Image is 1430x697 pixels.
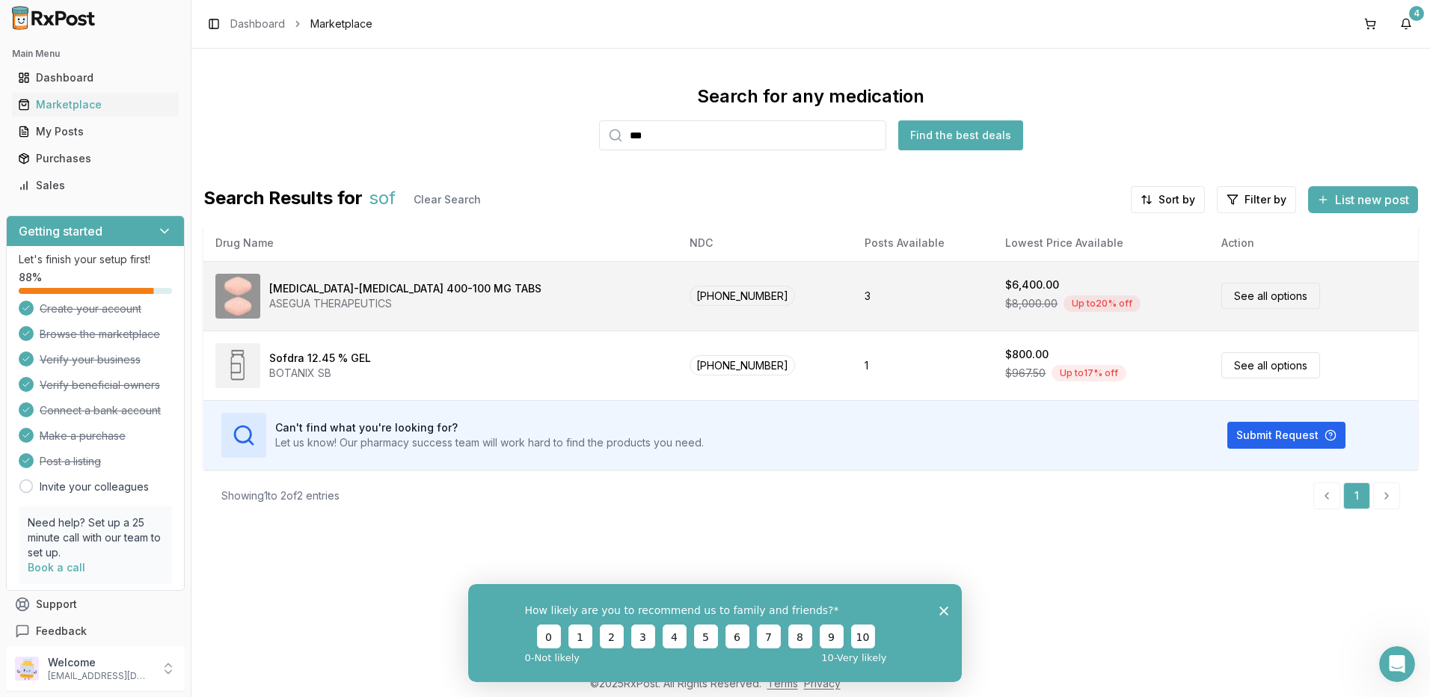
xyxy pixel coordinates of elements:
div: $6,400.00 [1005,277,1059,292]
span: $8,000.00 [1005,296,1058,311]
span: Feedback [36,624,87,639]
div: Up to 20 % off [1064,295,1141,312]
a: Terms [767,677,798,690]
img: RxPost Logo [6,6,102,30]
td: 3 [853,261,993,331]
span: Post a listing [40,454,101,469]
button: Sort by [1131,186,1205,213]
div: Purchases [18,151,173,166]
h3: Getting started [19,222,102,240]
span: Verify your business [40,352,141,367]
div: Dashboard [18,70,173,85]
a: List new post [1308,194,1418,209]
button: My Posts [6,120,185,144]
span: Connect a bank account [40,403,161,418]
button: List new post [1308,186,1418,213]
div: Sales [18,178,173,193]
span: Marketplace [310,16,372,31]
span: [PHONE_NUMBER] [690,286,795,306]
a: My Posts [12,118,179,145]
button: 4 [1394,12,1418,36]
button: Support [6,591,185,618]
iframe: Intercom live chat [1379,646,1415,682]
img: User avatar [15,657,39,681]
a: Dashboard [12,64,179,91]
p: Welcome [48,655,152,670]
h3: Can't find what you're looking for? [275,420,704,435]
span: Verify beneficial owners [40,378,160,393]
a: Marketplace [12,91,179,118]
span: 88 % [19,270,42,285]
span: Create your account [40,301,141,316]
a: Book a call [28,561,85,574]
nav: breadcrumb [230,16,372,31]
a: Purchases [12,145,179,172]
th: Action [1209,225,1418,261]
p: Let us know! Our pharmacy success team will work hard to find the products you need. [275,435,704,450]
h2: Main Menu [12,48,179,60]
a: See all options [1221,283,1320,309]
span: Search Results for [203,186,363,213]
button: Feedback [6,618,185,645]
th: NDC [678,225,853,261]
div: ASEGUA THERAPEUTICS [269,296,541,311]
button: Clear Search [402,186,493,213]
div: $800.00 [1005,347,1049,362]
div: My Posts [18,124,173,139]
p: Let's finish your setup first! [19,252,172,267]
th: Drug Name [203,225,678,261]
button: Purchases [6,147,185,171]
a: Sales [12,172,179,199]
a: Dashboard [230,16,285,31]
th: Posts Available [853,225,993,261]
div: Showing 1 to 2 of 2 entries [221,488,340,503]
button: Find the best deals [898,120,1023,150]
button: Filter by [1217,186,1296,213]
th: Lowest Price Available [993,225,1209,261]
span: [PHONE_NUMBER] [690,355,795,375]
td: 1 [853,331,993,400]
span: Sort by [1159,192,1195,207]
nav: pagination [1313,482,1400,509]
img: Sofosbuvir-Velpatasvir 400-100 MG TABS [215,274,260,319]
span: Filter by [1245,192,1286,207]
div: Up to 17 % off [1052,365,1126,381]
iframe: Survey from RxPost [468,584,962,682]
p: Need help? Set up a 25 minute call with our team to set up. [28,515,163,560]
a: Invite your colleagues [40,479,149,494]
span: Make a purchase [40,429,126,443]
button: Marketplace [6,93,185,117]
span: Browse the marketplace [40,327,160,342]
div: BOTANIX SB [269,366,371,381]
p: [EMAIL_ADDRESS][DOMAIN_NAME] [48,670,152,682]
span: $967.50 [1005,366,1046,381]
div: Search for any medication [697,85,924,108]
div: [MEDICAL_DATA]-[MEDICAL_DATA] 400-100 MG TABS [269,281,541,296]
a: 1 [1343,482,1370,509]
a: Privacy [804,677,841,690]
button: Dashboard [6,66,185,90]
div: Sofdra 12.45 % GEL [269,351,371,366]
div: 4 [1409,6,1424,21]
div: Marketplace [18,97,173,112]
span: sof [369,186,396,213]
span: List new post [1335,191,1409,209]
img: Sofdra 12.45 % GEL [215,343,260,388]
button: Submit Request [1227,422,1345,449]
